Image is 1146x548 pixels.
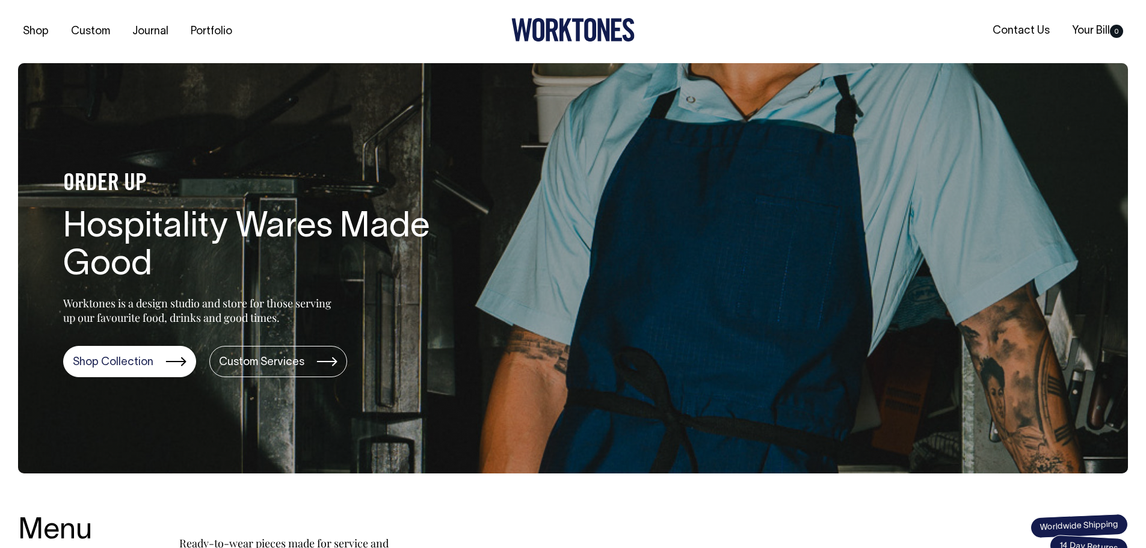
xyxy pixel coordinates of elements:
[63,346,196,377] a: Shop Collection
[1030,513,1128,538] span: Worldwide Shipping
[18,22,54,42] a: Shop
[128,22,173,42] a: Journal
[1067,21,1128,41] a: Your Bill0
[66,22,115,42] a: Custom
[186,22,237,42] a: Portfolio
[63,296,337,325] p: Worktones is a design studio and store for those serving up our favourite food, drinks and good t...
[63,171,448,197] h4: ORDER UP
[209,346,347,377] a: Custom Services
[1110,25,1123,38] span: 0
[63,209,448,286] h1: Hospitality Wares Made Good
[988,21,1055,41] a: Contact Us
